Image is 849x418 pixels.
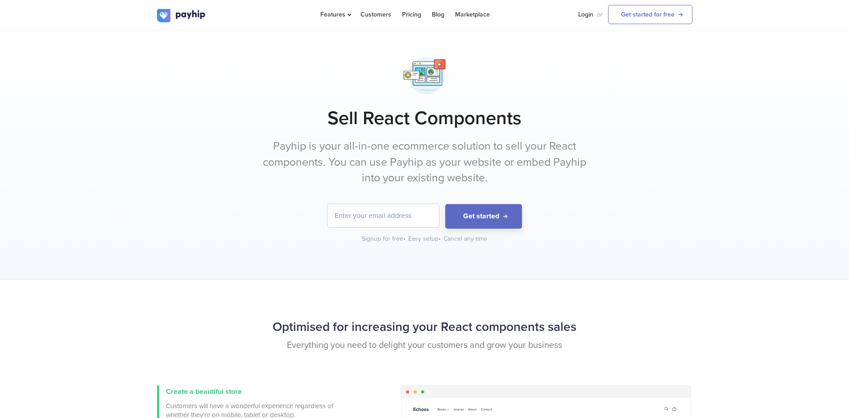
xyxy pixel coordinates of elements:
div: Signup for free [362,234,406,243]
a: Get started for free [608,5,692,24]
input: Enter your email address [327,204,439,227]
div: Easy setup [408,234,442,243]
img: logo.svg [157,9,206,22]
img: media-setting-7itjd1iuo5hr9occquutw.png [402,53,447,98]
div: Cancel any time [443,234,487,243]
span: • [439,235,441,242]
span: Create a beautiful store [166,387,242,396]
span: • [403,235,406,242]
button: Get started [445,204,522,229]
span: Features [320,11,350,18]
p: Everything you need to delight your customers and grow your business [157,339,692,352]
p: Payhip is your all-in-one ecommerce solution to sell your React components. You can use Payhip as... [257,138,592,186]
h2: Optimised for increasing your React components sales [157,315,692,339]
h1: Sell React Components [157,107,692,130]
